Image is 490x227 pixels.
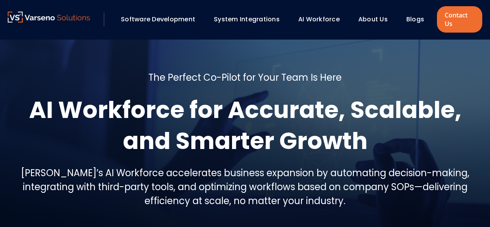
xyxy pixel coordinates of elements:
h1: AI Workforce for Accurate, Scalable, and Smarter Growth [8,94,482,156]
div: Software Development [117,13,206,26]
a: Software Development [121,15,195,24]
a: Blogs [406,15,424,24]
a: Contact Us [437,6,482,33]
a: Varseno Solutions – Product Engineering & IT Services [8,12,90,27]
h5: [PERSON_NAME]’s AI Workforce accelerates business expansion by automating decision-making, integr... [8,166,482,208]
h5: The Perfect Co-Pilot for Your Team Is Here [148,71,342,85]
div: AI Workforce [294,13,351,26]
a: System Integrations [214,15,280,24]
img: Varseno Solutions – Product Engineering & IT Services [8,12,90,23]
div: System Integrations [210,13,291,26]
a: AI Workforce [298,15,340,24]
div: Blogs [402,13,435,26]
div: About Us [354,13,399,26]
a: About Us [358,15,388,24]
